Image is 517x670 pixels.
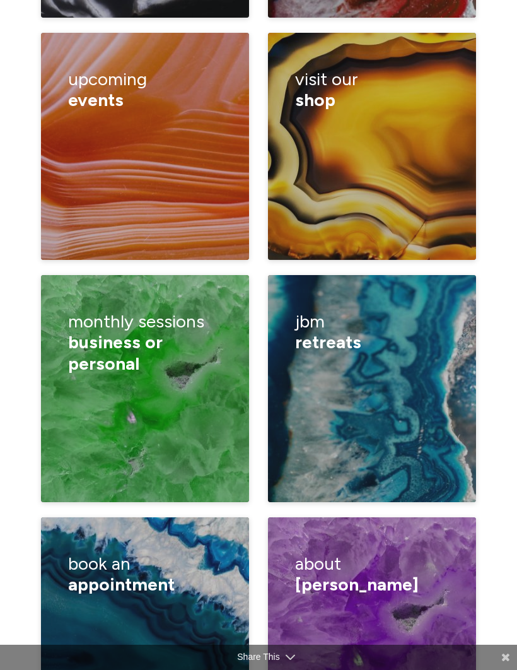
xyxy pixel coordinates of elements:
span: [PERSON_NAME] [295,573,419,595]
h3: monthly sessions [68,302,223,384]
h3: upcoming [68,60,223,120]
span: retreats [295,331,361,353]
h3: JBM [295,302,450,362]
span: events [68,89,124,110]
h3: visit our [295,60,450,120]
h3: book an [68,544,223,604]
span: shop [295,89,335,110]
h3: about [295,544,450,604]
span: appointment [68,573,175,595]
span: business or personal [68,331,163,374]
